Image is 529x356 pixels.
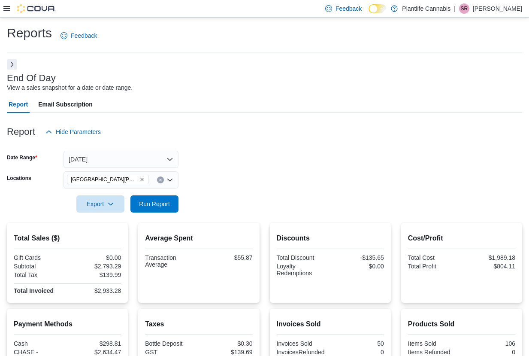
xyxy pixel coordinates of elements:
[145,349,197,356] div: GST
[82,195,119,213] span: Export
[200,340,252,347] div: $0.30
[139,200,170,208] span: Run Report
[473,3,522,14] p: [PERSON_NAME]
[408,349,460,356] div: Items Refunded
[369,4,387,13] input: Dark Mode
[139,177,145,182] button: Remove Fort McMurray - Eagle Ridge from selection in this group
[461,3,468,14] span: SR
[56,128,101,136] span: Hide Parameters
[7,24,52,42] h1: Reports
[200,254,252,261] div: $55.87
[408,263,460,270] div: Total Profit
[69,254,121,261] div: $0.00
[145,233,252,243] h2: Average Spent
[459,3,469,14] div: Skyler Rowsell
[7,59,17,70] button: Next
[76,195,124,213] button: Export
[69,340,121,347] div: $298.81
[7,175,31,182] label: Locations
[14,287,54,294] strong: Total Invoiced
[145,319,252,329] h2: Taxes
[7,127,35,137] h3: Report
[63,151,178,168] button: [DATE]
[408,340,460,347] div: Items Sold
[463,263,515,270] div: $804.11
[463,349,515,356] div: 0
[145,340,197,347] div: Bottle Deposit
[277,263,329,277] div: Loyalty Redemptions
[332,254,384,261] div: -$135.65
[332,340,384,347] div: 50
[408,233,515,243] h2: Cost/Profit
[402,3,450,14] p: Plantlife Cannabis
[130,195,178,213] button: Run Report
[7,83,133,92] div: View a sales snapshot for a date or date range.
[336,4,362,13] span: Feedback
[69,271,121,278] div: $139.99
[145,254,197,268] div: Transaction Average
[14,319,121,329] h2: Payment Methods
[38,96,93,113] span: Email Subscription
[17,4,56,13] img: Cova
[157,176,164,183] button: Clear input
[69,287,121,294] div: $2,933.28
[42,123,104,140] button: Hide Parameters
[57,27,100,44] a: Feedback
[408,319,515,329] h2: Products Sold
[71,31,97,40] span: Feedback
[277,340,329,347] div: Invoices Sold
[71,175,138,184] span: [GEOGRAPHIC_DATA][PERSON_NAME] - [GEOGRAPHIC_DATA]
[454,3,456,14] p: |
[7,73,56,83] h3: End Of Day
[14,254,66,261] div: Gift Cards
[463,340,515,347] div: 106
[67,175,148,184] span: Fort McMurray - Eagle Ridge
[277,319,384,329] h2: Invoices Sold
[200,349,252,356] div: $139.69
[332,349,384,356] div: 0
[14,233,121,243] h2: Total Sales ($)
[69,349,121,356] div: $2,634.47
[277,349,329,356] div: InvoicesRefunded
[14,340,66,347] div: Cash
[408,254,460,261] div: Total Cost
[277,254,329,261] div: Total Discount
[277,233,384,243] h2: Discounts
[14,263,66,270] div: Subtotal
[7,154,37,161] label: Date Range
[14,271,66,278] div: Total Tax
[166,176,173,183] button: Open list of options
[463,254,515,261] div: $1,989.18
[9,96,28,113] span: Report
[69,263,121,270] div: $2,793.29
[332,263,384,270] div: $0.00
